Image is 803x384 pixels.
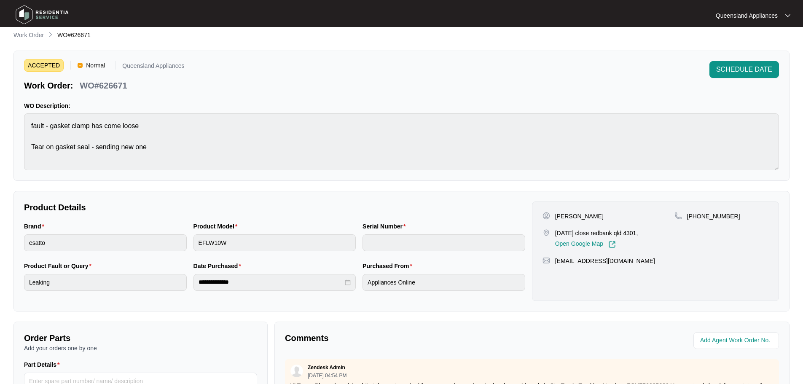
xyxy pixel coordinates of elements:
img: residentia service logo [13,2,72,27]
img: user.svg [290,365,303,377]
p: Queensland Appliances [716,11,778,20]
p: [PERSON_NAME] [555,212,604,220]
p: WO Description: [24,102,779,110]
label: Serial Number [363,222,409,231]
img: dropdown arrow [785,13,790,18]
p: Work Order: [24,80,73,91]
p: [EMAIL_ADDRESS][DOMAIN_NAME] [555,257,655,265]
p: Comments [285,332,526,344]
button: SCHEDULE DATE [709,61,779,78]
p: [PHONE_NUMBER] [687,212,740,220]
input: Purchased From [363,274,525,291]
label: Date Purchased [193,262,244,270]
img: map-pin [542,229,550,236]
label: Product Fault or Query [24,262,95,270]
label: Purchased From [363,262,416,270]
textarea: fault - gasket clamp has come loose Tear on gasket seal - sending new one [24,113,779,170]
p: Order Parts [24,332,257,344]
span: ACCEPTED [24,59,64,72]
p: Work Order [13,31,44,39]
label: Product Model [193,222,241,231]
input: Product Model [193,234,356,251]
img: Vercel Logo [78,63,83,68]
input: Add Agent Work Order No. [700,336,774,346]
p: WO#626671 [80,80,127,91]
label: Brand [24,222,48,231]
a: Work Order [12,31,46,40]
input: Brand [24,234,187,251]
p: [DATE] 04:54 PM [308,373,346,378]
img: map-pin [674,212,682,220]
p: Zendesk Admin [308,364,345,371]
span: Normal [83,59,108,72]
img: Link-External [608,241,616,248]
label: Part Details [24,360,63,369]
input: Product Fault or Query [24,274,187,291]
img: chevron-right [47,31,54,38]
img: map-pin [542,257,550,264]
span: WO#626671 [57,32,91,38]
p: [DATE] close redbank qld 4301, [555,229,638,237]
img: user-pin [542,212,550,220]
input: Date Purchased [199,278,344,287]
p: Add your orders one by one [24,344,257,352]
p: Queensland Appliances [122,63,184,72]
input: Serial Number [363,234,525,251]
span: SCHEDULE DATE [716,64,772,75]
a: Open Google Map [555,241,616,248]
p: Product Details [24,201,525,213]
